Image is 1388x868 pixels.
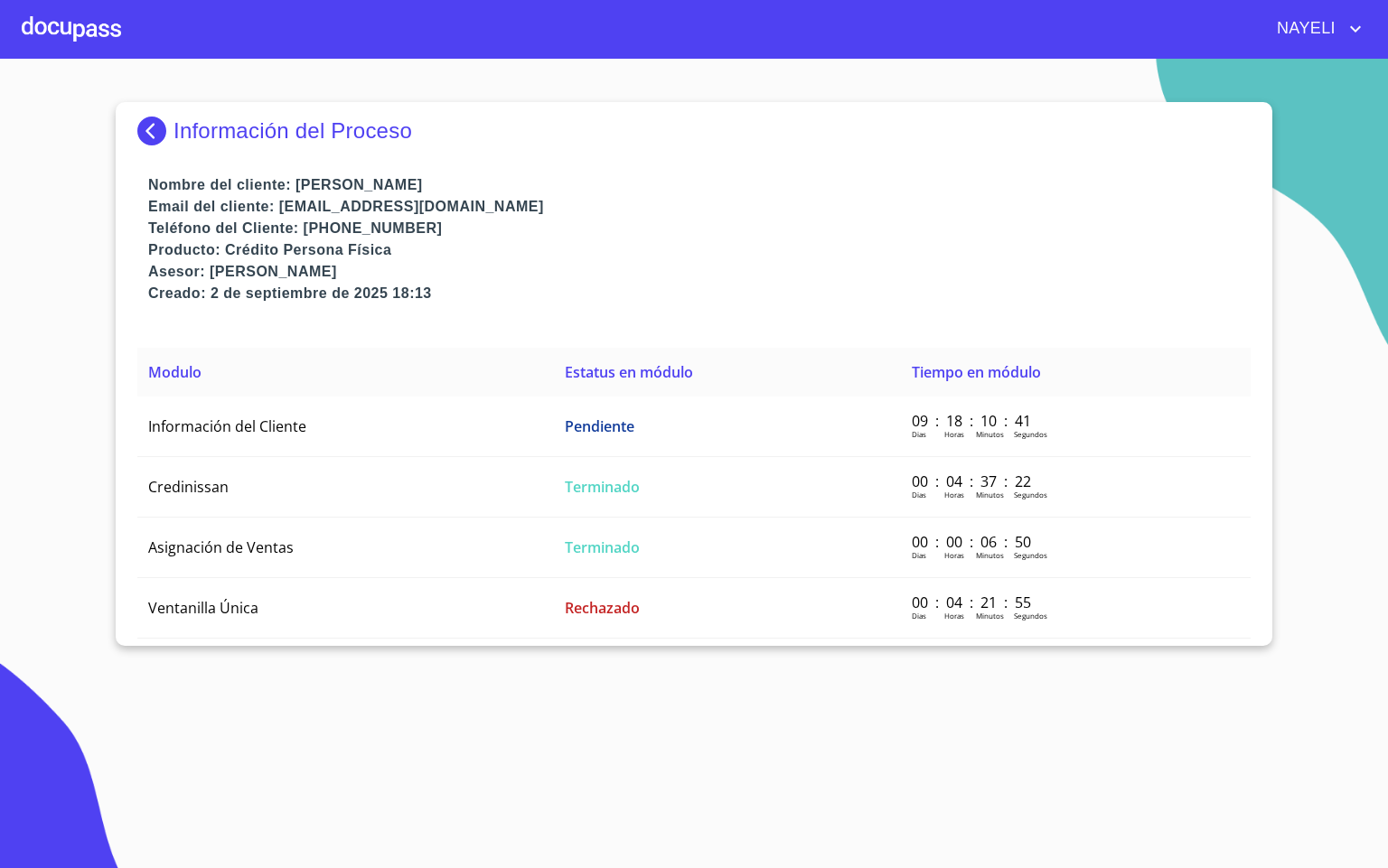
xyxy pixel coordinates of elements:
[944,429,964,439] p: Horas
[148,239,1251,261] p: Producto: Crédito Persona Física
[148,416,306,436] span: Información del Cliente
[912,429,926,439] p: Dias
[565,598,640,618] span: Rechazado
[944,550,964,560] p: Horas
[565,416,634,436] span: Pendiente
[912,532,1034,552] p: 00 : 00 : 06 : 50
[1014,429,1047,439] p: Segundos
[148,537,294,557] span: Asignación de Ventas
[565,537,640,557] span: Terminado
[912,471,1034,491] p: 00 : 04 : 37 : 22
[976,611,1004,621] p: Minutos
[912,593,1034,612] p: 00 : 04 : 21 : 55
[912,362,1041,382] span: Tiempo en módulo
[137,117,1251,145] div: Información del Proceso
[1014,611,1047,621] p: Segundos
[137,117,173,145] img: Docupass spot blue
[148,196,1251,218] p: Email del cliente: [EMAIL_ADDRESS][DOMAIN_NAME]
[565,362,693,382] span: Estatus en módulo
[944,490,964,499] p: Horas
[912,490,926,499] p: Dias
[976,550,1004,560] p: Minutos
[148,218,1251,239] p: Teléfono del Cliente: [PHONE_NUMBER]
[148,261,1251,283] p: Asesor: [PERSON_NAME]
[976,429,1004,439] p: Minutos
[1263,14,1345,43] span: NAYELI
[912,411,1034,431] p: 09 : 18 : 10 : 41
[1014,490,1047,499] p: Segundos
[148,283,1251,304] p: Creado: 2 de septiembre de 2025 18:13
[912,611,926,621] p: Dias
[148,174,1251,196] p: Nombre del cliente: [PERSON_NAME]
[976,490,1004,499] p: Minutos
[148,598,258,618] span: Ventanilla Única
[1014,550,1047,560] p: Segundos
[1263,14,1366,43] button: account of current user
[912,550,926,560] p: Dias
[148,362,202,382] span: Modulo
[565,477,640,497] span: Terminado
[148,477,229,497] span: Credinissan
[944,611,964,621] p: Horas
[173,118,412,144] p: Información del Proceso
